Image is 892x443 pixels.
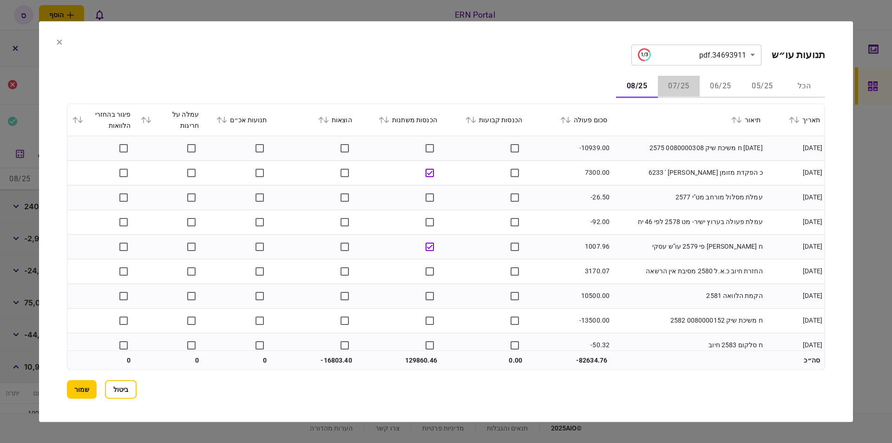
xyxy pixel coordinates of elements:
[67,380,97,399] button: שמור
[136,351,204,370] td: 0
[527,185,612,210] td: -26.50
[612,308,765,333] td: ח משיכת שיק 0080000152 2582
[612,259,765,284] td: החזרת חיוב כ.א.ל 2580 מסיבת אין הרשאה
[527,160,612,185] td: 7300.00
[140,108,199,131] div: עמלה על חריגות
[640,52,648,58] text: 1/3
[765,234,825,259] td: [DATE]
[612,234,765,259] td: ח [PERSON_NAME] פי 2579 עו"ש עסקי
[765,185,825,210] td: [DATE]
[765,308,825,333] td: [DATE]
[616,75,658,98] button: 08/25
[527,308,612,333] td: -13500.00
[741,75,783,98] button: 05/25
[527,136,612,160] td: -10939.00
[531,114,607,125] div: סכום פעולה
[527,210,612,234] td: -92.00
[765,333,825,357] td: [DATE]
[770,114,820,125] div: תאריך
[67,351,136,370] td: 0
[765,210,825,234] td: [DATE]
[612,333,765,357] td: ח סלקום 2583 חיוב
[527,234,612,259] td: 1007.96
[765,259,825,284] td: [DATE]
[442,351,527,370] td: 0.00
[72,108,131,131] div: פיגור בהחזרי הלוואות
[612,160,765,185] td: כ הפקדת מזומן [PERSON_NAME] ' 6233
[203,351,272,370] td: 0
[617,114,761,125] div: תיאור
[772,49,825,60] h2: תנועות עו״ש
[527,284,612,308] td: 10500.00
[527,333,612,357] td: -50.32
[783,75,825,98] button: הכל
[208,114,267,125] div: תנועות אכ״ם
[612,210,765,234] td: עמלת פעולה בערוץ ישיר- מט 2578 לפי 46 יח
[612,284,765,308] td: הקמת הלוואה 2581
[658,75,700,98] button: 07/25
[765,351,825,370] td: סה״כ
[765,284,825,308] td: [DATE]
[765,136,825,160] td: [DATE]
[527,259,612,284] td: 3170.07
[638,48,747,61] div: 34693911.pdf
[357,351,442,370] td: 129860.46
[612,185,765,210] td: עמלת מסלול מורחב מט"י 2577
[361,114,437,125] div: הכנסות משתנות
[527,351,612,370] td: -82634.76
[446,114,522,125] div: הכנסות קבועות
[272,351,357,370] td: -16803.40
[105,380,137,399] button: ביטול
[700,75,741,98] button: 06/25
[276,114,352,125] div: הוצאות
[612,136,765,160] td: [DATE] ח משיכת שיק 0080000308 2575
[765,160,825,185] td: [DATE]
